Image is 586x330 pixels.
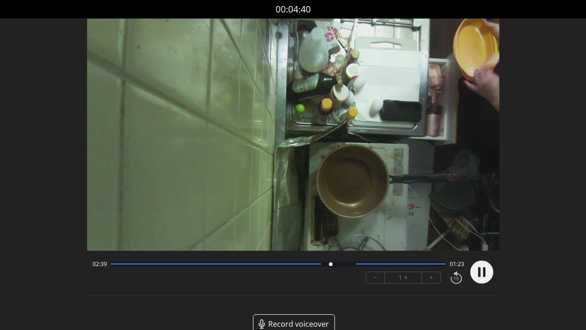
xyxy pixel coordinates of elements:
div: 1 × [385,272,422,283]
span: 01:23 [450,260,464,268]
span: Record voiceover [268,318,329,330]
button: − [366,272,385,283]
a: 00:04:40 [276,3,311,16]
span: 02:39 [93,260,107,268]
button: + [422,272,441,283]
